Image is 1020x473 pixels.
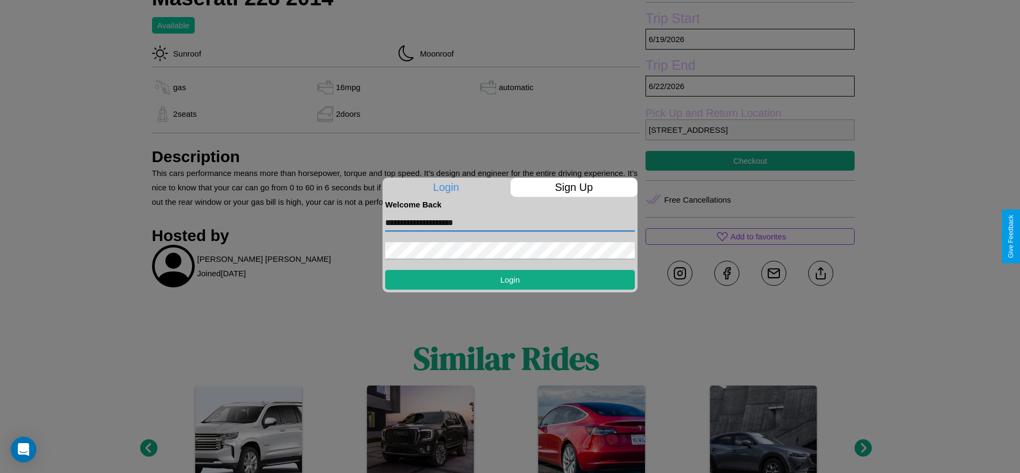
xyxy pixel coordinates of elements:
p: Login [382,178,510,197]
div: Give Feedback [1007,215,1015,258]
button: Login [385,270,635,290]
p: Sign Up [511,178,638,197]
div: Open Intercom Messenger [11,437,36,462]
h4: Welcome Back [385,200,635,209]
